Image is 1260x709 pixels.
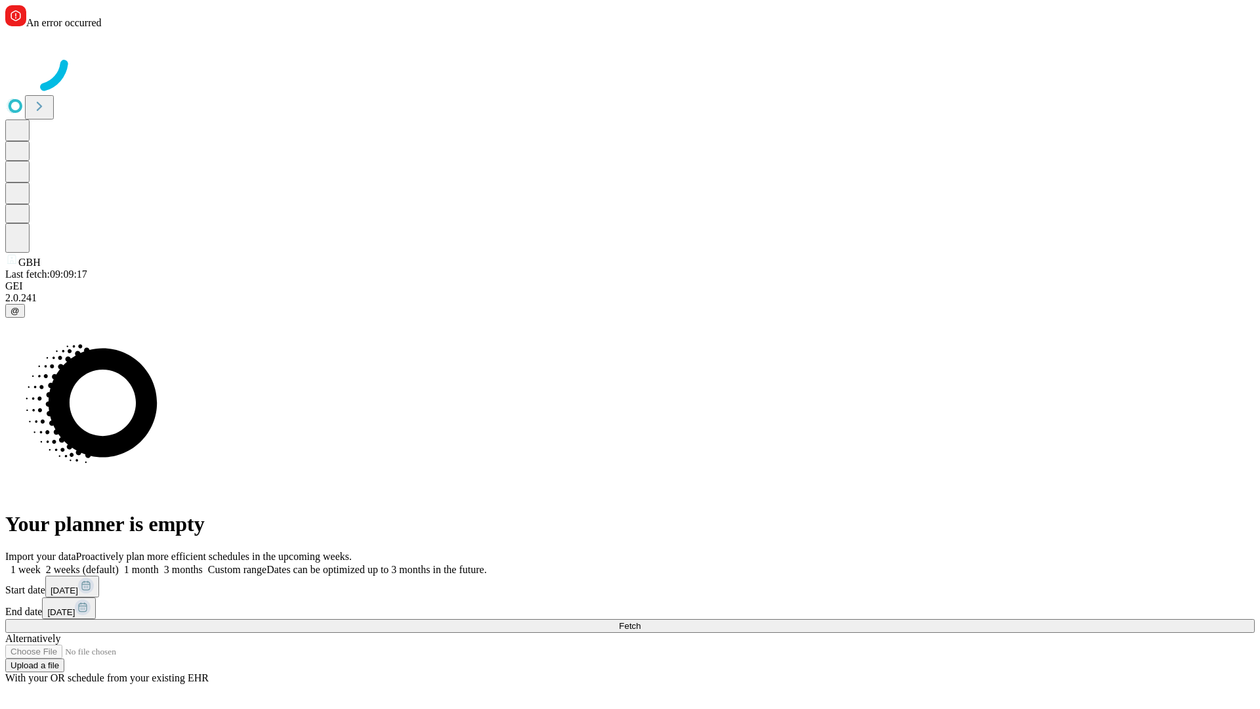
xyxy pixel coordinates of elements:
[5,633,60,644] span: Alternatively
[208,564,266,575] span: Custom range
[46,564,119,575] span: 2 weeks (default)
[18,257,41,268] span: GBH
[76,551,352,562] span: Proactively plan more efficient schedules in the upcoming weeks.
[5,576,1255,597] div: Start date
[42,597,96,619] button: [DATE]
[5,280,1255,292] div: GEI
[5,269,87,280] span: Last fetch: 09:09:17
[51,586,78,595] span: [DATE]
[5,512,1255,536] h1: Your planner is empty
[619,621,640,631] span: Fetch
[5,551,76,562] span: Import your data
[5,619,1255,633] button: Fetch
[10,564,41,575] span: 1 week
[124,564,159,575] span: 1 month
[5,672,209,683] span: With your OR schedule from your existing EHR
[5,597,1255,619] div: End date
[5,658,64,672] button: Upload a file
[26,17,102,28] span: An error occurred
[5,304,25,318] button: @
[266,564,486,575] span: Dates can be optimized up to 3 months in the future.
[10,306,20,316] span: @
[5,292,1255,304] div: 2.0.241
[164,564,203,575] span: 3 months
[45,576,99,597] button: [DATE]
[47,607,75,617] span: [DATE]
